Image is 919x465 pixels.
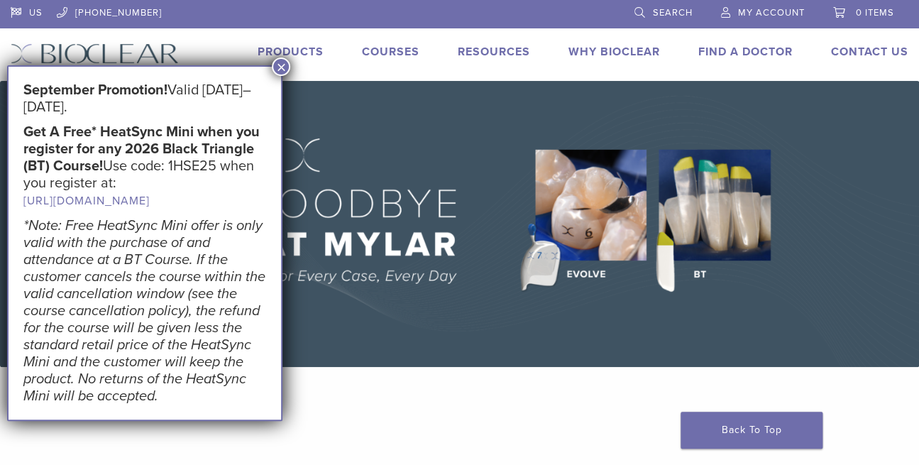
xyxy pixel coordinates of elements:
[272,58,290,76] button: Close
[23,82,167,99] strong: September Promotion!
[258,45,324,59] a: Products
[23,194,150,208] a: [URL][DOMAIN_NAME]
[458,45,530,59] a: Resources
[23,124,267,209] h5: Use code: 1HSE25 when you register at:
[738,7,805,18] span: My Account
[698,45,793,59] a: Find A Doctor
[23,82,267,116] h5: Valid [DATE]–[DATE].
[23,124,260,175] strong: Get A Free* HeatSync Mini when you register for any 2026 Black Triangle (BT) Course!
[362,45,419,59] a: Courses
[568,45,660,59] a: Why Bioclear
[856,7,894,18] span: 0 items
[23,217,265,405] em: *Note: Free HeatSync Mini offer is only valid with the purchase of and attendance at a BT Course....
[11,43,179,64] img: Bioclear
[653,7,693,18] span: Search
[681,412,822,449] a: Back To Top
[831,45,908,59] a: Contact Us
